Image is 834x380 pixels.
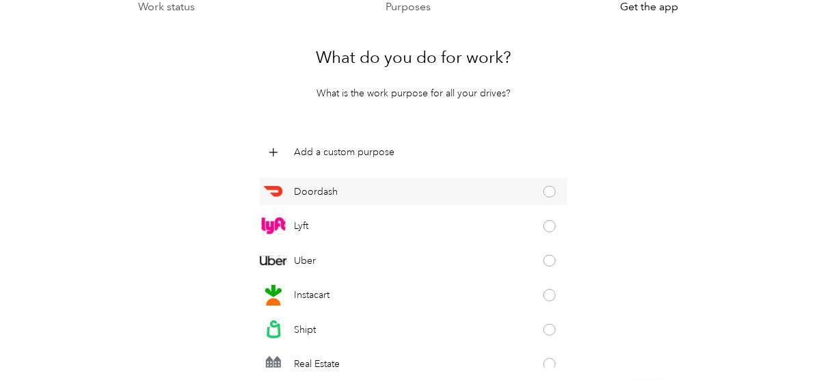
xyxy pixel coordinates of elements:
p: Shipt [294,323,316,337]
iframe: Everlance-gr Chat Button Frame [757,303,834,380]
h1: What do you do for work? [316,41,511,74]
p: Lyft [294,219,308,233]
p: Real Estate [294,357,340,371]
p: Instacart [294,288,329,302]
p: Uber [294,254,316,268]
p: Add a custom purpose [294,145,394,159]
p: Doordash [294,185,338,199]
p: What is the work purpose for all your drives? [317,86,511,100]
